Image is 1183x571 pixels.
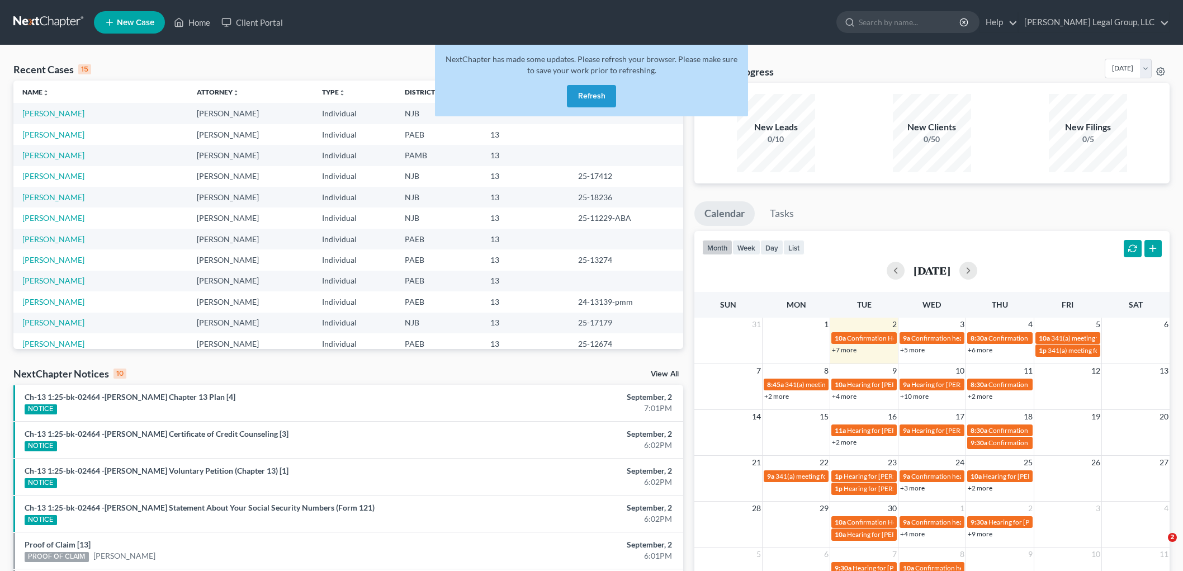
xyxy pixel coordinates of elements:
[188,103,313,124] td: [PERSON_NAME]
[313,249,395,270] td: Individual
[823,364,830,377] span: 8
[22,88,49,96] a: Nameunfold_more
[569,291,683,312] td: 24-13139-pmm
[903,426,910,435] span: 9a
[197,88,239,96] a: Attorneyunfold_more
[751,502,762,515] span: 28
[903,518,910,526] span: 9a
[463,513,672,525] div: 6:02PM
[787,300,806,309] span: Mon
[22,192,84,202] a: [PERSON_NAME]
[25,515,57,525] div: NOTICE
[844,484,931,493] span: Hearing for [PERSON_NAME]
[313,333,395,354] td: Individual
[463,391,672,403] div: September, 2
[481,313,569,333] td: 13
[755,364,762,377] span: 7
[396,103,482,124] td: NJB
[481,249,569,270] td: 13
[1158,410,1170,423] span: 20
[767,472,774,480] span: 9a
[992,300,1008,309] span: Thu
[463,465,672,476] div: September, 2
[463,428,672,440] div: September, 2
[463,539,672,550] div: September, 2
[968,530,992,538] a: +9 more
[971,380,987,389] span: 8:30a
[847,426,934,435] span: Hearing for [PERSON_NAME]
[1090,364,1101,377] span: 12
[903,380,910,389] span: 9a
[481,229,569,249] td: 13
[751,410,762,423] span: 14
[313,166,395,187] td: Individual
[760,240,783,255] button: day
[481,166,569,187] td: 13
[313,124,395,145] td: Individual
[1095,502,1101,515] span: 3
[78,64,91,74] div: 15
[22,171,84,181] a: [PERSON_NAME]
[313,229,395,249] td: Individual
[911,426,999,435] span: Hearing for [PERSON_NAME]
[22,276,84,285] a: [PERSON_NAME]
[968,484,992,492] a: +2 more
[396,333,482,354] td: PAEB
[988,380,1115,389] span: Confirmation hearing for [PERSON_NAME]
[971,426,987,435] span: 8:30a
[463,550,672,561] div: 6:01PM
[922,300,941,309] span: Wed
[988,438,1116,447] span: Confirmation Hearing for [PERSON_NAME]
[859,12,961,32] input: Search by name...
[25,404,57,414] div: NOTICE
[737,121,815,134] div: New Leads
[1158,456,1170,469] span: 27
[1163,502,1170,515] span: 4
[339,89,346,96] i: unfold_more
[844,472,931,480] span: Hearing for [PERSON_NAME]
[651,370,679,378] a: View All
[887,410,898,423] span: 16
[1090,548,1101,561] span: 10
[751,318,762,331] span: 31
[188,249,313,270] td: [PERSON_NAME]
[396,271,482,291] td: PAEB
[1019,12,1169,32] a: [PERSON_NAME] Legal Group, LLC
[313,207,395,228] td: Individual
[911,518,1038,526] span: Confirmation hearing for [PERSON_NAME]
[313,313,395,333] td: Individual
[835,334,846,342] span: 10a
[188,187,313,207] td: [PERSON_NAME]
[1163,318,1170,331] span: 6
[968,392,992,400] a: +2 more
[980,12,1018,32] a: Help
[959,548,966,561] span: 8
[823,318,830,331] span: 1
[832,438,857,446] a: +2 more
[835,472,843,480] span: 1p
[22,150,84,160] a: [PERSON_NAME]
[959,318,966,331] span: 3
[313,145,395,166] td: Individual
[914,265,950,276] h2: [DATE]
[1158,364,1170,377] span: 13
[835,426,846,435] span: 11a
[1039,346,1047,355] span: 1p
[891,318,898,331] span: 2
[396,124,482,145] td: PAEB
[988,334,1115,342] span: Confirmation hearing for [PERSON_NAME]
[481,145,569,166] td: 13
[481,291,569,312] td: 13
[900,484,925,492] a: +3 more
[188,313,313,333] td: [PERSON_NAME]
[911,380,1052,389] span: Hearing for [PERSON_NAME] [PERSON_NAME]
[188,271,313,291] td: [PERSON_NAME]
[22,234,84,244] a: [PERSON_NAME]
[775,472,883,480] span: 341(a) meeting for [PERSON_NAME]
[396,145,482,166] td: PAMB
[188,229,313,249] td: [PERSON_NAME]
[481,207,569,228] td: 13
[481,271,569,291] td: 13
[832,392,857,400] a: +4 more
[25,503,375,512] a: Ch-13 1:25-bk-02464 -[PERSON_NAME] Statement About Your Social Security Numbers (Form 121)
